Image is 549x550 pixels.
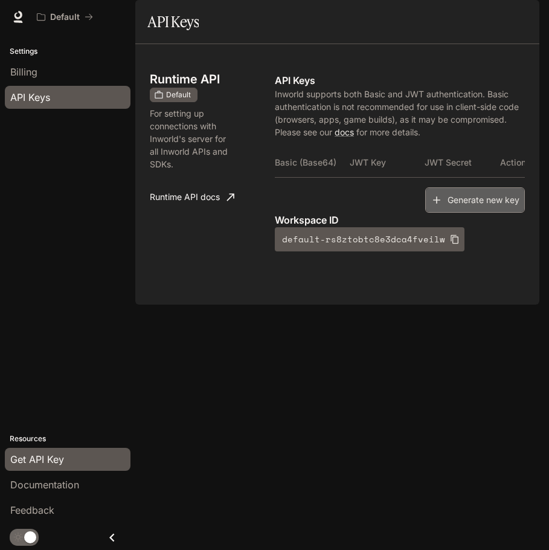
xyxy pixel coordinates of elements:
[150,107,236,170] p: For setting up connections with Inworld's server for all Inworld APIs and SDKs.
[145,185,239,209] a: Runtime API docs
[425,148,499,177] th: JWT Secret
[50,12,80,22] p: Default
[161,89,196,100] span: Default
[147,10,199,34] h1: API Keys
[150,73,220,85] h3: Runtime API
[275,73,525,88] p: API Keys
[350,148,425,177] th: JWT Key
[150,88,197,102] div: These keys will apply to your current workspace only
[275,148,350,177] th: Basic (Base64)
[500,148,525,177] th: Actions
[335,127,354,137] a: docs
[275,213,525,227] p: Workspace ID
[275,88,525,138] p: Inworld supports both Basic and JWT authentication. Basic authentication is not recommended for u...
[425,187,525,213] button: Generate new key
[31,5,98,29] button: All workspaces
[275,227,464,251] button: default-rs8ztobtc8e3dca4fveilw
